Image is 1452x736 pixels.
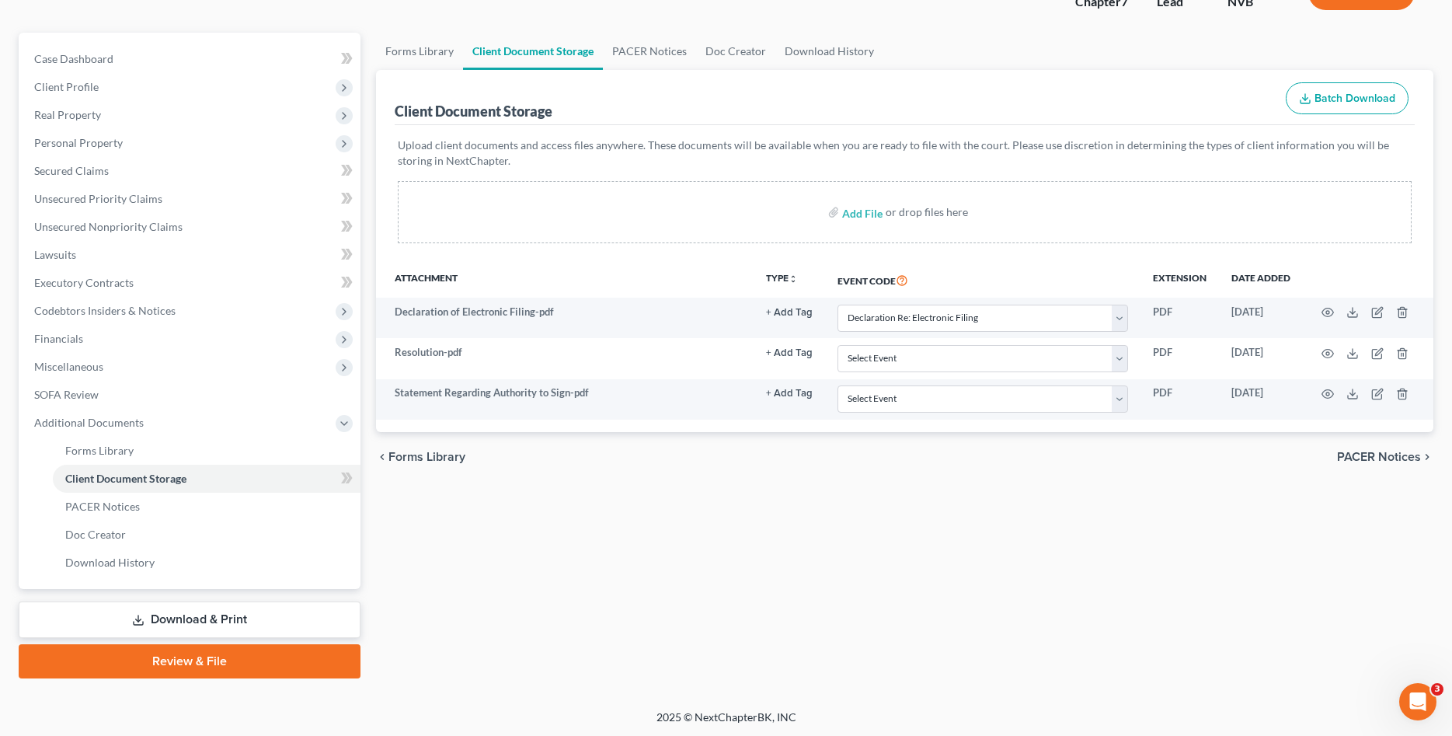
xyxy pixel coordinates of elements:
[1140,338,1219,378] td: PDF
[19,644,360,678] a: Review & File
[376,338,754,378] td: Resolution-pdf
[766,308,813,318] button: + Add Tag
[376,451,388,463] i: chevron_left
[463,33,603,70] a: Client Document Storage
[376,262,754,298] th: Attachment
[22,213,360,241] a: Unsecured Nonpriority Claims
[1219,338,1303,378] td: [DATE]
[65,472,186,485] span: Client Document Storage
[53,549,360,577] a: Download History
[22,157,360,185] a: Secured Claims
[19,602,360,638] a: Download & Print
[1140,298,1219,338] td: PDF
[65,556,155,569] span: Download History
[825,262,1140,298] th: Event Code
[65,500,140,513] span: PACER Notices
[1337,451,1433,463] button: PACER Notices chevron_right
[22,381,360,409] a: SOFA Review
[766,305,813,319] a: + Add Tag
[22,269,360,297] a: Executory Contracts
[886,204,968,220] div: or drop files here
[1399,683,1436,720] iframe: Intercom live chat
[1219,379,1303,420] td: [DATE]
[398,138,1412,169] p: Upload client documents and access files anywhere. These documents will be available when you are...
[53,465,360,493] a: Client Document Storage
[603,33,696,70] a: PACER Notices
[376,298,754,338] td: Declaration of Electronic Filing-pdf
[1140,262,1219,298] th: Extension
[34,360,103,373] span: Miscellaneous
[34,304,176,317] span: Codebtors Insiders & Notices
[395,102,552,120] div: Client Document Storage
[766,348,813,358] button: + Add Tag
[376,33,463,70] a: Forms Library
[388,451,465,463] span: Forms Library
[65,444,134,457] span: Forms Library
[65,528,126,541] span: Doc Creator
[766,389,813,399] button: + Add Tag
[34,416,144,429] span: Additional Documents
[376,451,465,463] button: chevron_left Forms Library
[766,385,813,400] a: + Add Tag
[1219,262,1303,298] th: Date added
[696,33,775,70] a: Doc Creator
[34,136,123,149] span: Personal Property
[34,388,99,401] span: SOFA Review
[34,52,113,65] span: Case Dashboard
[53,437,360,465] a: Forms Library
[1337,451,1421,463] span: PACER Notices
[789,274,798,284] i: unfold_more
[34,332,83,345] span: Financials
[34,248,76,261] span: Lawsuits
[1140,379,1219,420] td: PDF
[34,220,183,233] span: Unsecured Nonpriority Claims
[34,164,109,177] span: Secured Claims
[53,521,360,549] a: Doc Creator
[34,108,101,121] span: Real Property
[22,45,360,73] a: Case Dashboard
[766,345,813,360] a: + Add Tag
[1286,82,1408,115] button: Batch Download
[775,33,883,70] a: Download History
[1314,92,1395,105] span: Batch Download
[34,276,134,289] span: Executory Contracts
[22,241,360,269] a: Lawsuits
[34,80,99,93] span: Client Profile
[1219,298,1303,338] td: [DATE]
[376,379,754,420] td: Statement Regarding Authority to Sign-pdf
[22,185,360,213] a: Unsecured Priority Claims
[34,192,162,205] span: Unsecured Priority Claims
[766,274,798,284] button: TYPEunfold_more
[1421,451,1433,463] i: chevron_right
[53,493,360,521] a: PACER Notices
[1431,683,1443,696] span: 3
